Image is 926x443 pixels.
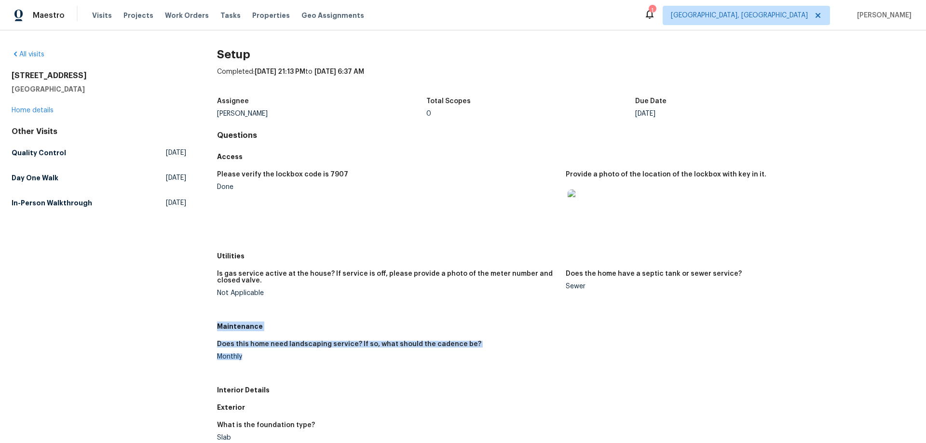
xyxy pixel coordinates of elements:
[314,68,364,75] span: [DATE] 6:37 AM
[12,51,44,58] a: All visits
[165,11,209,20] span: Work Orders
[217,385,914,395] h5: Interior Details
[217,251,914,261] h5: Utilities
[426,110,636,117] div: 0
[217,290,558,296] div: Not Applicable
[12,144,186,161] a: Quality Control[DATE]
[426,98,471,105] h5: Total Scopes
[166,198,186,208] span: [DATE]
[12,107,54,114] a: Home details
[217,434,558,441] div: Slab
[252,11,290,20] span: Properties
[123,11,153,20] span: Projects
[671,11,808,20] span: [GEOGRAPHIC_DATA], [GEOGRAPHIC_DATA]
[255,68,305,75] span: [DATE] 21:13 PM
[217,353,558,360] div: Monthly
[166,173,186,183] span: [DATE]
[566,270,742,277] h5: Does the home have a septic tank or sewer service?
[217,341,481,348] h5: Does this home need landscaping service? If so, what should the cadence be?
[217,270,558,284] h5: Is gas service active at the house? If service is off, please provide a photo of the meter number...
[566,171,766,178] h5: Provide a photo of the location of the lockbox with key in it.
[12,71,186,81] h2: [STREET_ADDRESS]
[92,11,112,20] span: Visits
[12,169,186,187] a: Day One Walk[DATE]
[217,184,558,190] div: Done
[217,110,426,117] div: [PERSON_NAME]
[566,283,907,290] div: Sewer
[217,67,914,92] div: Completed: to
[12,127,186,136] div: Other Visits
[217,98,249,105] h5: Assignee
[853,11,912,20] span: [PERSON_NAME]
[649,6,655,15] div: 1
[12,198,92,208] h5: In-Person Walkthrough
[33,11,65,20] span: Maestro
[217,152,914,161] h5: Access
[166,148,186,158] span: [DATE]
[217,403,914,412] h5: Exterior
[12,148,66,158] h5: Quality Control
[217,322,914,331] h5: Maintenance
[220,12,241,19] span: Tasks
[301,11,364,20] span: Geo Assignments
[217,131,914,140] h4: Questions
[217,422,315,429] h5: What is the foundation type?
[635,110,844,117] div: [DATE]
[12,194,186,212] a: In-Person Walkthrough[DATE]
[635,98,667,105] h5: Due Date
[12,173,58,183] h5: Day One Walk
[12,84,186,94] h5: [GEOGRAPHIC_DATA]
[217,50,914,59] h2: Setup
[217,171,348,178] h5: Please verify the lockbox code is 7907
